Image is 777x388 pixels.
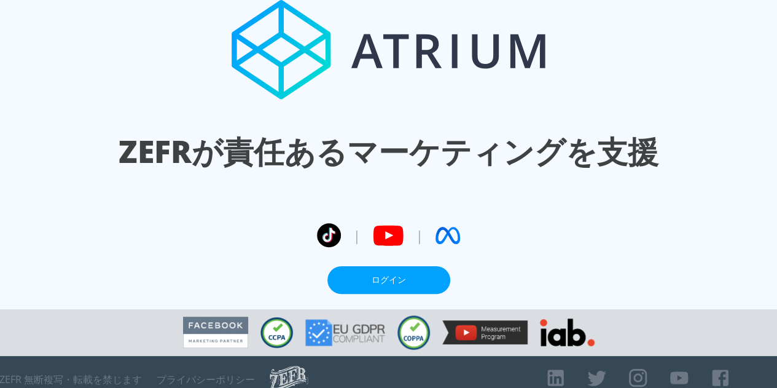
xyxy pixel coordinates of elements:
img: Facebookマーケティングパートナー [183,317,248,348]
img: YouTube 測定プログラム [442,320,528,344]
img: COPPA準拠 [397,315,430,350]
img: IAB [540,319,595,346]
font: | [353,226,361,245]
font: ZEFRが責任あるマーケティングを支援 [119,130,658,172]
img: GDPR準拠 [305,319,385,346]
font: | [416,226,423,245]
a: ログイン [327,266,450,294]
font: プライバシーポリシー [157,373,255,386]
a: プライバシーポリシー [157,373,255,386]
img: CCPA準拠 [260,317,293,348]
font: ログイン [372,274,406,285]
